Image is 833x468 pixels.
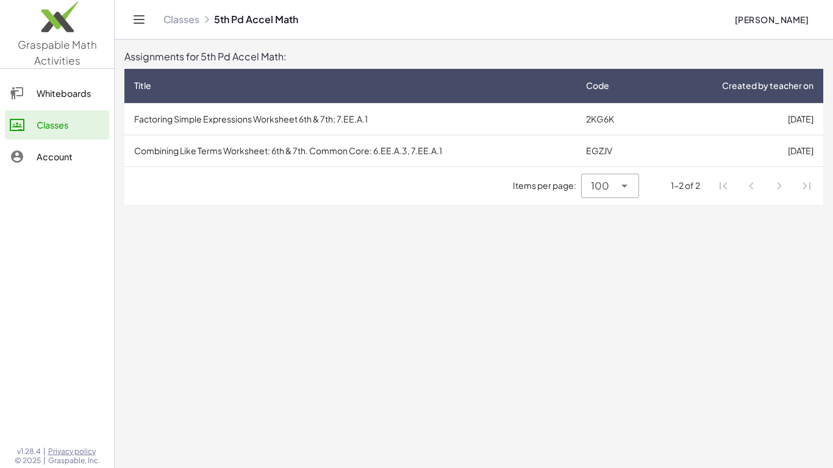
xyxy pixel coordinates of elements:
div: Assignments for 5th Pd Accel Math: [124,49,823,64]
a: Classes [163,13,199,26]
span: v1.28.4 [17,447,41,456]
a: Classes [5,110,109,140]
td: 2KG6K [576,103,652,135]
div: Classes [37,118,104,132]
td: EGZJV [576,135,652,166]
a: Whiteboards [5,79,109,108]
span: | [43,456,46,466]
div: Account [37,149,104,164]
span: | [43,447,46,456]
span: Graspable Math Activities [18,38,97,67]
a: Privacy policy [48,447,100,456]
button: Toggle navigation [129,10,149,29]
div: Whiteboards [37,86,104,101]
span: Graspable, Inc. [48,456,100,466]
div: 1-2 of 2 [671,179,700,192]
td: [DATE] [652,135,823,166]
nav: Pagination Navigation [710,172,821,200]
span: Code [586,79,609,92]
span: Title [134,79,151,92]
td: [DATE] [652,103,823,135]
span: 100 [591,179,609,193]
span: Items per page: [513,179,581,192]
a: Account [5,142,109,171]
td: Combining Like Terms Worksheet: 6th & 7th. Common Core: 6.EE.A.3, 7.EE.A.1 [124,135,576,166]
span: Created by teacher on [722,79,813,92]
span: [PERSON_NAME] [734,14,809,25]
span: © 2025 [15,456,41,466]
button: [PERSON_NAME] [724,9,818,30]
td: Factoring Simple Expressions Worksheet 6th & 7th; 7.EE.A.1 [124,103,576,135]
